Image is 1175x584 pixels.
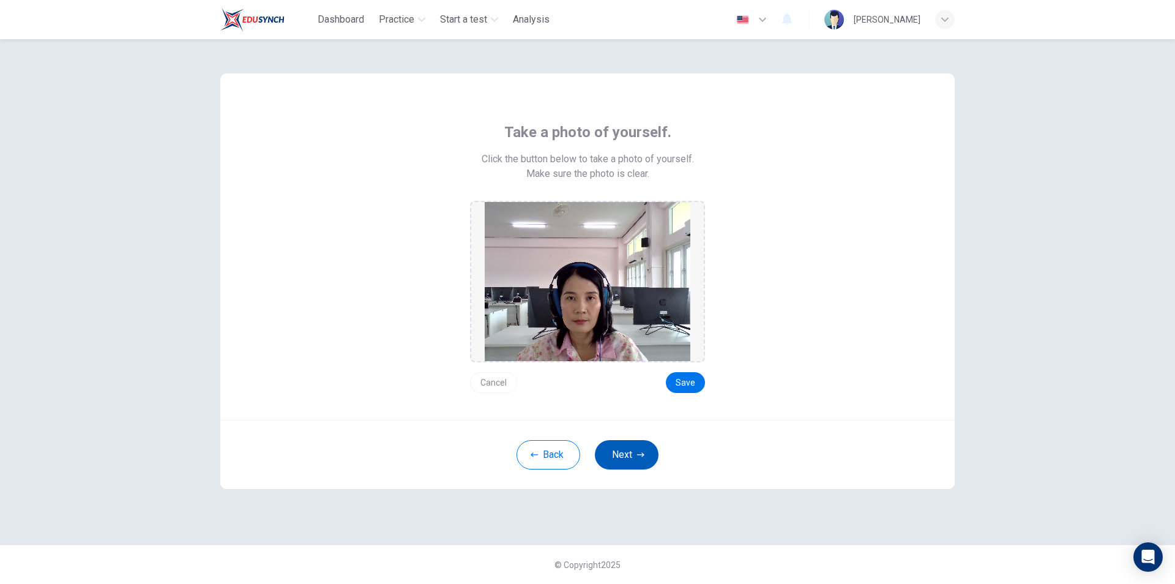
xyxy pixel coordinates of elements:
[513,12,550,27] span: Analysis
[854,12,920,27] div: [PERSON_NAME]
[504,122,671,142] span: Take a photo of yourself.
[526,167,649,181] span: Make sure the photo is clear.
[666,372,705,393] button: Save
[508,9,554,31] button: Analysis
[470,372,517,393] button: Cancel
[485,202,690,361] img: preview screemshot
[595,440,658,470] button: Next
[554,560,621,570] span: © Copyright 2025
[313,9,369,31] button: Dashboard
[379,12,414,27] span: Practice
[735,15,750,24] img: en
[824,10,844,29] img: Profile picture
[220,7,313,32] a: Train Test logo
[1133,542,1163,572] div: Open Intercom Messenger
[517,440,580,470] button: Back
[374,9,430,31] button: Practice
[482,152,694,167] span: Click the button below to take a photo of yourself.
[220,7,285,32] img: Train Test logo
[318,12,364,27] span: Dashboard
[440,12,487,27] span: Start a test
[435,9,503,31] button: Start a test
